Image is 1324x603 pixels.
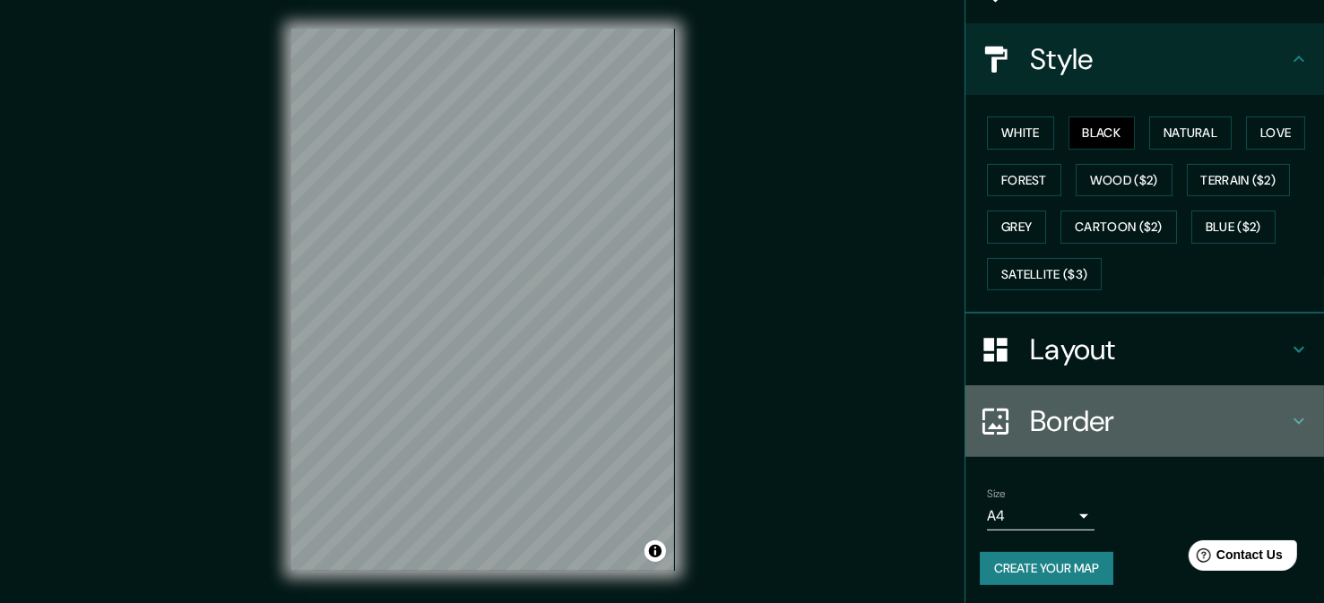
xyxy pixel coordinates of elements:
button: White [987,116,1054,150]
button: Love [1246,116,1305,150]
button: Blue ($2) [1191,211,1276,244]
div: Style [965,23,1324,95]
button: Grey [987,211,1046,244]
button: Satellite ($3) [987,258,1102,291]
div: A4 [987,502,1095,530]
iframe: Help widget launcher [1164,533,1304,583]
button: Terrain ($2) [1187,164,1291,197]
div: Border [965,385,1324,457]
button: Black [1069,116,1136,150]
h4: Layout [1030,332,1288,367]
canvas: Map [291,29,675,571]
button: Forest [987,164,1061,197]
button: Toggle attribution [645,540,666,562]
label: Size [987,487,1006,502]
button: Create your map [980,552,1113,585]
h4: Style [1030,41,1288,77]
button: Cartoon ($2) [1060,211,1177,244]
h4: Border [1030,403,1288,439]
button: Natural [1149,116,1232,150]
button: Wood ($2) [1076,164,1173,197]
div: Layout [965,314,1324,385]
